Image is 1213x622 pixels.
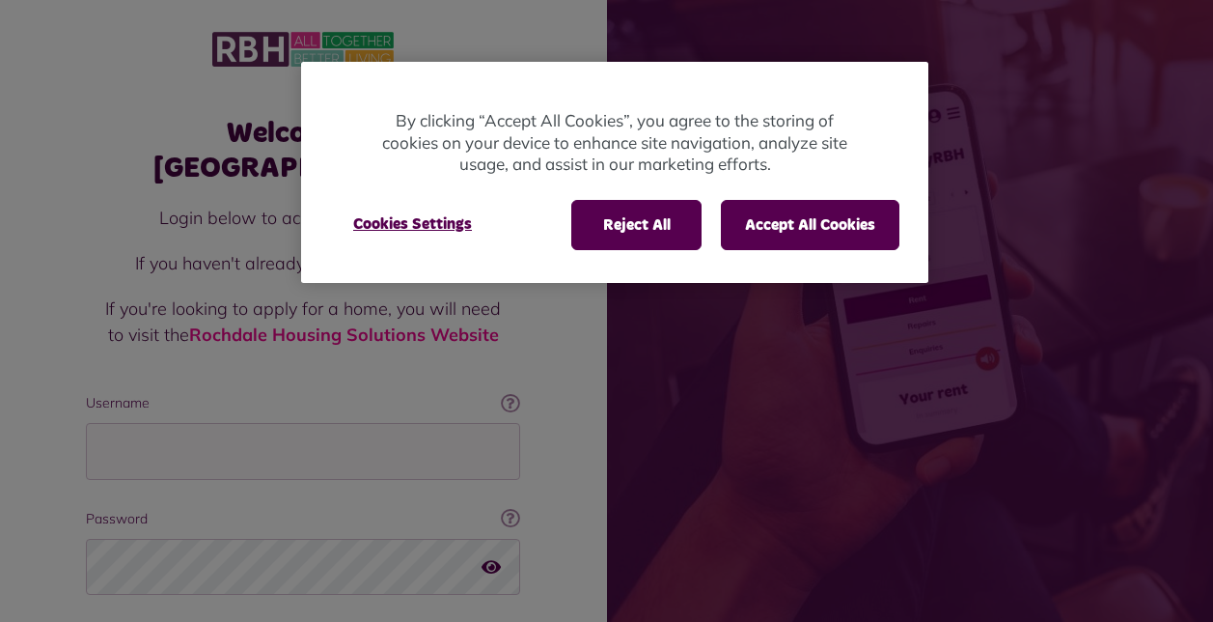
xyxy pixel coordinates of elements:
button: Accept All Cookies [721,200,899,250]
button: Cookies Settings [330,200,495,248]
p: By clicking “Accept All Cookies”, you agree to the storing of cookies on your device to enhance s... [378,110,851,176]
div: Cookie banner [301,62,928,283]
div: Privacy [301,62,928,283]
button: Reject All [571,200,702,250]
